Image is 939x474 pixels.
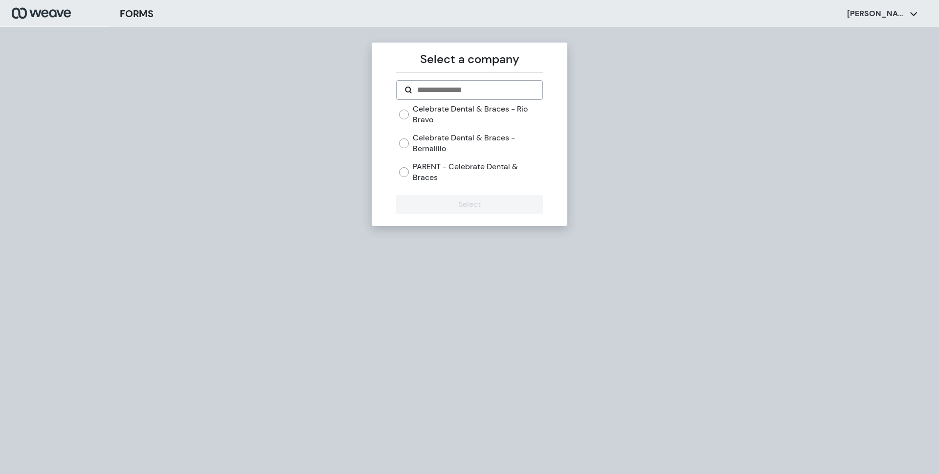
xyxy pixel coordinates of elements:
[120,6,154,21] h3: FORMS
[413,104,542,125] label: Celebrate Dental & Braces - Rio Bravo
[396,50,542,68] p: Select a company
[413,161,542,182] label: PARENT - Celebrate Dental & Braces
[396,195,542,214] button: Select
[413,133,542,154] label: Celebrate Dental & Braces - Bernalillo
[847,8,906,19] p: [PERSON_NAME]
[416,84,534,96] input: Search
